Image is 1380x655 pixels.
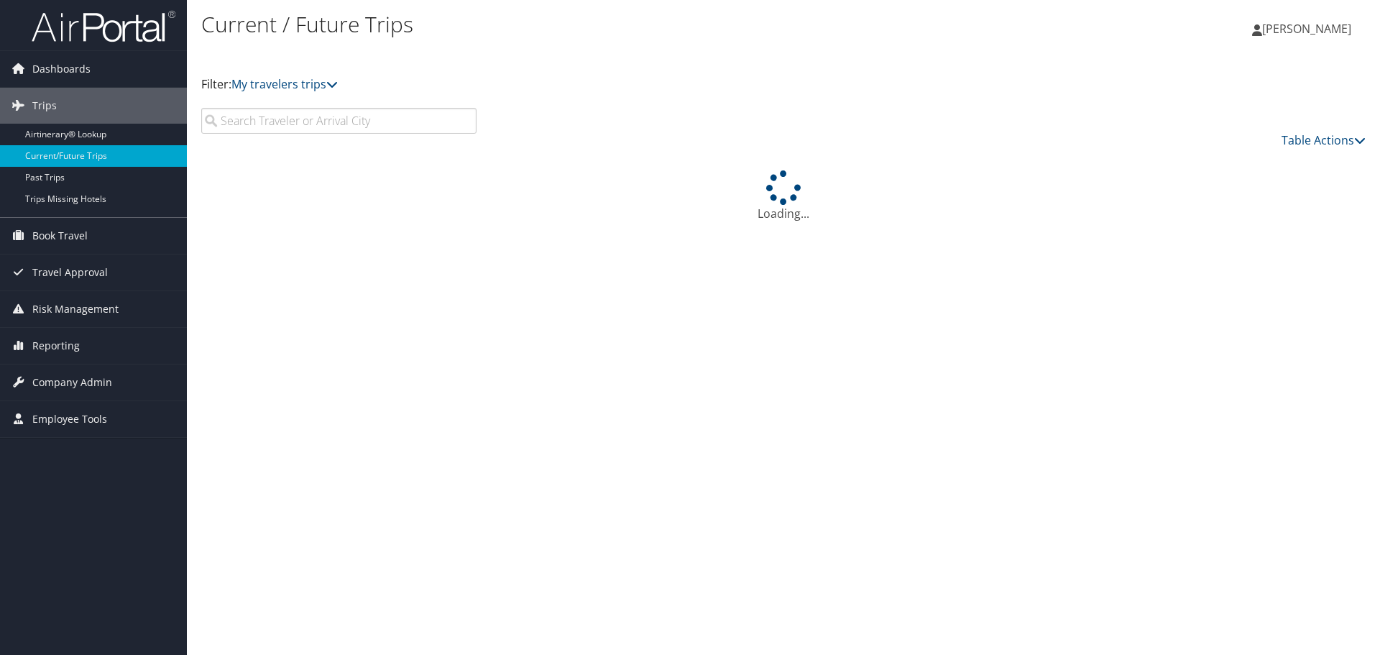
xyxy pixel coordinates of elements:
span: Reporting [32,328,80,364]
a: My travelers trips [231,76,338,92]
a: [PERSON_NAME] [1252,7,1366,50]
span: Dashboards [32,51,91,87]
p: Filter: [201,75,977,94]
h1: Current / Future Trips [201,9,977,40]
span: Risk Management [32,291,119,327]
input: Search Traveler or Arrival City [201,108,477,134]
img: airportal-logo.png [32,9,175,43]
a: Table Actions [1282,132,1366,148]
span: [PERSON_NAME] [1262,21,1351,37]
span: Travel Approval [32,255,108,290]
span: Trips [32,88,57,124]
div: Loading... [201,170,1366,222]
span: Book Travel [32,218,88,254]
span: Company Admin [32,365,112,400]
span: Employee Tools [32,401,107,437]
